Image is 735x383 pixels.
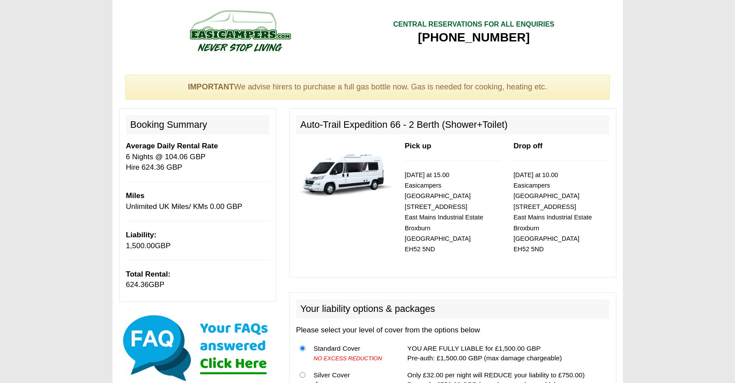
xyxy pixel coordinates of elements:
strong: IMPORTANT [188,82,234,91]
b: Drop off [513,142,542,150]
span: 624.36 [126,280,149,289]
p: Unlimited UK Miles/ KMs 0.00 GBP [126,191,269,212]
b: Liability: [126,231,157,239]
b: Total Rental: [126,270,171,278]
img: campers-checkout-logo.png [157,7,323,55]
p: GBP [126,269,269,291]
h2: Auto-Trail Expedition 66 - 2 Berth (Shower+Toilet) [296,115,609,134]
b: Miles [126,191,145,200]
img: Click here for our most common FAQs [119,313,276,383]
b: Average Daily Rental Rate [126,142,218,150]
h2: Booking Summary [126,115,269,134]
h2: Your liability options & packages [296,299,609,318]
b: Pick up [405,142,431,150]
p: Please select your level of cover from the options below [296,325,609,335]
div: CENTRAL RESERVATIONS FOR ALL ENQUIRIES [393,20,554,30]
div: We advise hirers to purchase a full gas bottle now. Gas is needed for cooking, heating etc. [125,75,610,100]
img: 339.jpg [296,141,392,202]
small: [DATE] at 10.00 Easicampers [GEOGRAPHIC_DATA] [STREET_ADDRESS] East Mains Industrial Estate Broxb... [513,171,592,253]
p: 6 Nights @ 104.06 GBP Hire 624.36 GBP [126,141,269,173]
td: Standard Cover [310,340,394,367]
p: GBP [126,230,269,251]
div: [PHONE_NUMBER] [393,30,554,45]
small: [DATE] at 15.00 Easicampers [GEOGRAPHIC_DATA] [STREET_ADDRESS] East Mains Industrial Estate Broxb... [405,171,483,253]
td: YOU ARE FULLY LIABLE for £1,500.00 GBP Pre-auth: £1,500.00 GBP (max damage chargeable) [404,340,609,367]
i: NO EXCESS REDUCTION [314,355,382,362]
span: 1,500.00 [126,242,155,250]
